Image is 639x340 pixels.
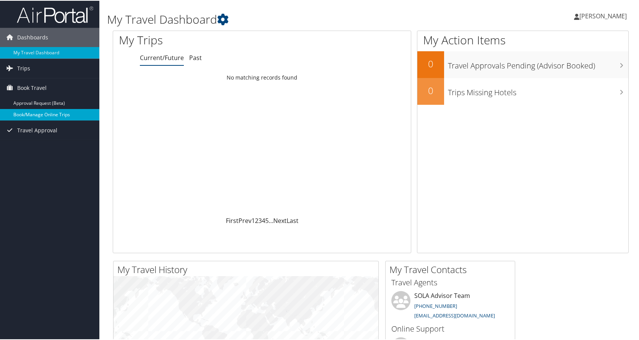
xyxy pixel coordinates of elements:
[17,120,57,139] span: Travel Approval
[117,262,378,275] h2: My Travel History
[17,27,48,46] span: Dashboards
[189,53,202,61] a: Past
[391,277,509,287] h3: Travel Agents
[417,57,444,70] h2: 0
[414,311,495,318] a: [EMAIL_ADDRESS][DOMAIN_NAME]
[417,77,628,104] a: 0Trips Missing Hotels
[579,11,627,20] span: [PERSON_NAME]
[107,11,459,27] h1: My Travel Dashboard
[251,216,255,224] a: 1
[255,216,258,224] a: 2
[574,4,634,27] a: [PERSON_NAME]
[17,58,30,77] span: Trips
[448,56,628,70] h3: Travel Approvals Pending (Advisor Booked)
[238,216,251,224] a: Prev
[269,216,273,224] span: …
[287,216,298,224] a: Last
[389,262,515,275] h2: My Travel Contacts
[119,31,281,47] h1: My Trips
[417,31,628,47] h1: My Action Items
[258,216,262,224] a: 3
[388,290,513,322] li: SOLA Advisor Team
[113,70,411,84] td: No matching records found
[448,83,628,97] h3: Trips Missing Hotels
[273,216,287,224] a: Next
[417,50,628,77] a: 0Travel Approvals Pending (Advisor Booked)
[140,53,184,61] a: Current/Future
[417,83,444,96] h2: 0
[226,216,238,224] a: First
[17,5,93,23] img: airportal-logo.png
[265,216,269,224] a: 5
[391,323,509,333] h3: Online Support
[262,216,265,224] a: 4
[414,302,457,309] a: [PHONE_NUMBER]
[17,78,47,97] span: Book Travel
